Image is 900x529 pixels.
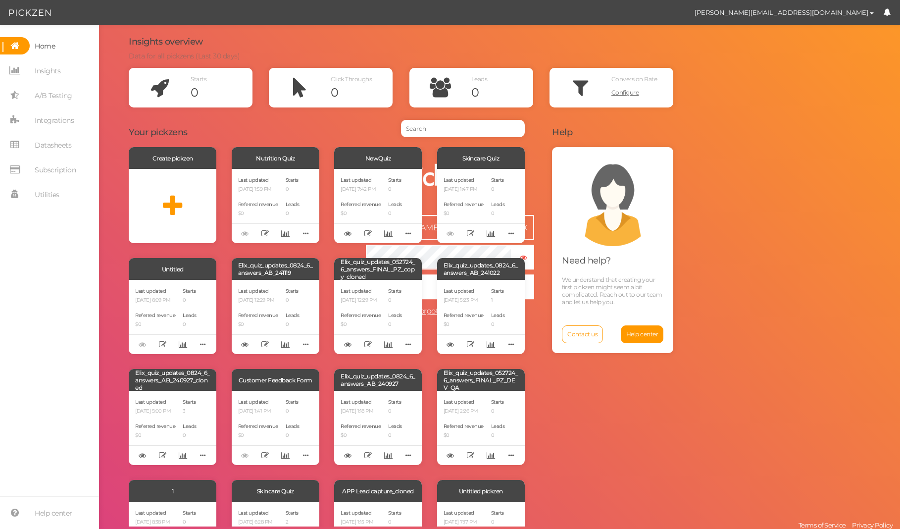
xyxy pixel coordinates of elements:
[444,423,484,429] span: Referred revenue
[238,177,269,183] span: Last updated
[621,325,664,343] a: Help center
[35,112,74,128] span: Integrations
[444,177,474,183] span: Last updated
[135,297,175,304] p: [DATE] 6:09 PM
[471,75,488,83] span: Leads
[238,321,278,328] p: $0
[334,147,422,169] div: NewQuiz
[388,201,402,208] span: Leads
[491,297,505,304] p: 1
[437,169,525,243] div: Last updated [DATE] 1:47 PM Referred revenue $0 Starts 0 Leads 0
[444,312,484,318] span: Referred revenue
[334,480,422,502] div: APP Lead capture_cloned
[491,519,505,526] p: 0
[444,399,474,405] span: Last updated
[491,288,504,294] span: Starts
[35,505,72,521] span: Help center
[286,321,300,328] p: 0
[286,399,299,405] span: Starts
[562,276,662,306] span: We understand that creating your first pickzen might seem a bit complicated. Reach out to our tea...
[491,321,505,328] p: 0
[437,258,525,280] div: Elix_quiz_updates_0824_6_answers_AB_241022
[35,187,59,203] span: Utilities
[491,177,504,183] span: Starts
[232,369,319,391] div: Customer Feedback Form
[183,432,197,439] p: 0
[388,408,402,415] p: 0
[129,480,216,502] div: 1
[9,7,51,19] img: Pickzen logo
[331,75,372,83] span: Click Throughs
[341,408,381,415] p: [DATE] 1:18 PM
[238,510,269,516] span: Last updated
[341,297,381,304] p: [DATE] 12:29 PM
[611,89,639,96] span: Configure
[388,186,402,193] p: 0
[341,186,381,193] p: [DATE] 7:42 PM
[388,297,402,304] p: 0
[35,137,71,153] span: Datasheets
[444,297,484,304] p: [DATE] 5:23 PM
[286,297,300,304] p: 0
[183,399,196,405] span: Starts
[491,312,505,318] span: Leads
[286,408,300,415] p: 0
[388,211,402,217] p: 0
[286,201,300,208] span: Leads
[626,330,658,338] span: Help center
[129,258,216,280] div: Untitled
[341,423,381,429] span: Referred revenue
[341,288,371,294] span: Last updated
[238,297,278,304] p: [DATE] 12:29 PM
[238,201,278,208] span: Referred revenue
[129,391,216,465] div: Last updated [DATE] 5:00 PM Referred revenue $0 Starts 3 Leads 0
[568,157,657,246] img: support.png
[444,211,484,217] p: $0
[611,75,657,83] span: Conversion Rate
[152,155,193,162] span: Create pickzen
[135,408,175,415] p: [DATE] 5:00 PM
[286,432,300,439] p: 0
[334,369,422,391] div: Elix_quiz_updates_0824_6_answers_AB_240927
[183,423,197,429] span: Leads
[491,408,505,415] p: 0
[437,480,525,502] div: Untitled pickzen
[611,85,673,100] a: Configure
[183,297,197,304] p: 0
[341,312,381,318] span: Referred revenue
[334,169,422,243] div: Last updated [DATE] 7:42 PM Referred revenue $0 Starts 0 Leads 0
[444,288,474,294] span: Last updated
[341,321,381,328] p: $0
[341,211,381,217] p: $0
[129,127,188,138] span: Your pickzens
[238,519,278,526] p: [DATE] 6:28 PM
[35,88,72,104] span: A/B Testing
[286,186,300,193] p: 0
[238,186,278,193] p: [DATE] 1:59 PM
[183,288,196,294] span: Starts
[135,510,166,516] span: Last updated
[444,201,484,208] span: Referred revenue
[444,519,484,526] p: [DATE] 7:17 PM
[668,4,685,21] img: 645035170bfe6d69f682a5d94dc53a6d
[129,369,216,391] div: Elix_quiz_updates_0824_6_answers_AB_240927_cloned
[341,432,381,439] p: $0
[444,510,474,516] span: Last updated
[388,288,401,294] span: Starts
[238,399,269,405] span: Last updated
[552,127,572,138] span: Help
[129,52,240,60] span: Data for all pickzens (Last 30 days)
[232,147,319,169] div: Nutrition Quiz
[286,423,300,429] span: Leads
[341,177,371,183] span: Last updated
[135,312,175,318] span: Referred revenue
[135,399,166,405] span: Last updated
[444,408,484,415] p: [DATE] 2:26 PM
[341,399,371,405] span: Last updated
[286,312,300,318] span: Leads
[135,423,175,429] span: Referred revenue
[491,510,504,516] span: Starts
[471,85,533,100] div: 0
[191,75,206,83] span: Starts
[341,519,381,526] p: [DATE] 1:15 PM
